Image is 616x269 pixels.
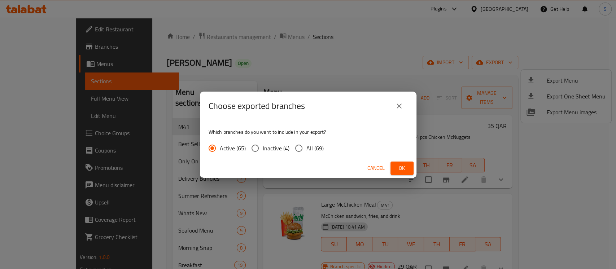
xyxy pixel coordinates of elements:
h2: Choose exported branches [209,100,305,112]
button: close [390,97,408,115]
span: Active (65) [220,144,246,153]
p: Which branches do you want to include in your export? [209,128,408,136]
span: Cancel [367,164,385,173]
span: Ok [396,164,408,173]
button: Cancel [364,162,388,175]
span: Inactive (4) [263,144,289,153]
span: All (69) [306,144,324,153]
button: Ok [390,162,414,175]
